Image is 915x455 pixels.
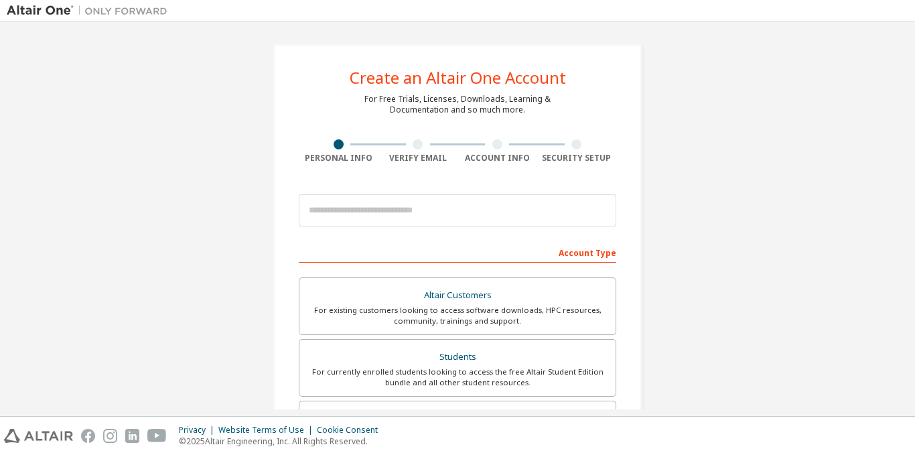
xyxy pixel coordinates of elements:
[81,429,95,443] img: facebook.svg
[307,286,608,305] div: Altair Customers
[307,348,608,367] div: Students
[179,436,386,447] p: © 2025 Altair Engineering, Inc. All Rights Reserved.
[125,429,139,443] img: linkedin.svg
[457,153,537,164] div: Account Info
[317,425,386,436] div: Cookie Consent
[537,153,617,164] div: Security Setup
[307,409,608,428] div: Faculty
[307,367,608,388] div: For currently enrolled students looking to access the free Altair Student Edition bundle and all ...
[7,4,174,17] img: Altair One
[4,429,73,443] img: altair_logo.svg
[307,305,608,326] div: For existing customers looking to access software downloads, HPC resources, community, trainings ...
[299,153,378,164] div: Personal Info
[147,429,167,443] img: youtube.svg
[218,425,317,436] div: Website Terms of Use
[378,153,458,164] div: Verify Email
[364,94,551,115] div: For Free Trials, Licenses, Downloads, Learning & Documentation and so much more.
[350,70,566,86] div: Create an Altair One Account
[299,241,616,263] div: Account Type
[103,429,117,443] img: instagram.svg
[179,425,218,436] div: Privacy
